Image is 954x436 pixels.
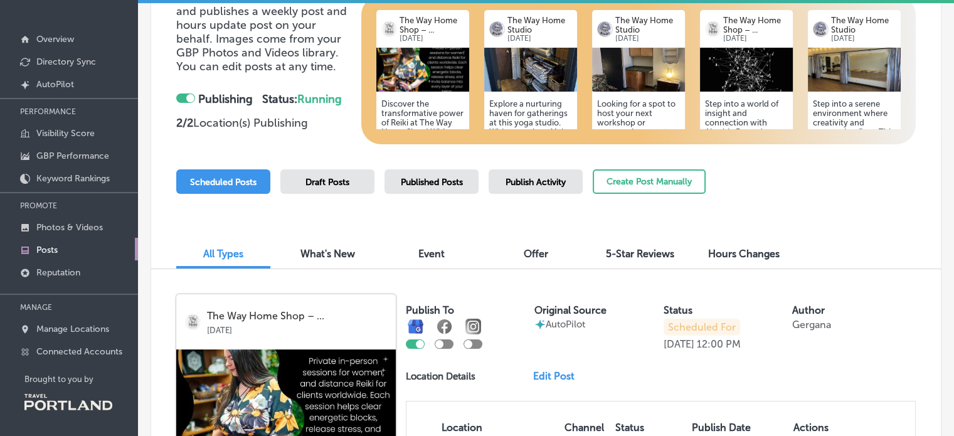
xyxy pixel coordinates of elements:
[400,16,464,35] p: The Way Home Shop – ...
[831,35,896,43] p: [DATE]
[697,338,741,350] p: 12:00 PM
[36,173,110,184] p: Keyword Rankings
[615,35,680,43] p: [DATE]
[664,304,692,316] label: Status
[36,34,74,45] p: Overview
[190,177,257,188] span: Scheduled Posts
[207,311,387,322] p: The Way Home Shop – ...
[406,371,475,382] p: Location Details
[198,92,253,106] strong: Publishing
[36,245,58,255] p: Posts
[507,35,572,43] p: [DATE]
[808,48,901,92] img: 1755494481882cea93-6892-432b-b7a2-39edf3828b97_2024-09-29.jpg
[400,35,464,43] p: [DATE]
[36,128,95,139] p: Visibility Score
[484,48,577,92] img: 1755494466a3f242fd-3607-446b-a582-d9a92071b716_2024-09-29.jpg
[24,394,112,410] img: Travel Portland
[524,248,548,260] span: Offer
[593,169,706,194] button: Create Post Manually
[534,304,607,316] label: Original Source
[723,35,788,43] p: [DATE]
[297,92,342,106] span: Running
[36,222,103,233] p: Photos & Videos
[533,370,585,382] a: Edit Post
[176,60,336,73] span: You can edit posts at any time.
[723,16,788,35] p: The Way Home Shop – ...
[792,319,831,331] p: Gergana
[700,48,793,92] img: 051386bd-1eac-42aa-87ed-52c1d42e983fresource-database-TIUyoNGM0no-unsplash.jpg
[813,21,829,37] img: logo
[376,48,469,92] img: 018529c8-8cda-4390-bef7-8ab7766cb137BeigeAestheticReikiandEnergyHealingNewYearSpecialWorksh.jpg
[36,79,74,90] p: AutoPilot
[705,99,788,240] h5: Step into a world of insight and connection with Akashic Records readings. Each session offers a ...
[36,324,109,334] p: Manage Locations
[207,322,387,335] p: [DATE]
[406,304,454,316] label: Publish To
[705,21,721,37] img: logo
[36,346,122,357] p: Connected Accounts
[534,319,546,330] img: autopilot-icon
[203,248,243,260] span: All Types
[381,99,464,240] h5: Discover the transformative power of Reiki at The Way Home Shop! With a focus on healing and self...
[831,16,896,35] p: The Way Home Studio
[615,16,680,35] p: The Way Home Studio
[592,48,685,92] img: 1755494456665e37fb-f322-45cb-8b62-88694f030548_2024-09-29.jpg
[664,319,740,336] p: Scheduled For
[606,248,674,260] span: 5-Star Reviews
[418,248,445,260] span: Event
[813,99,896,240] h5: Step into a serene environment where creativity and connection flow. This yoga studio offers a ve...
[597,99,680,240] h5: Looking for a spot to host your next workshop or community event? This local yoga studio features...
[401,177,463,188] span: Published Posts
[176,116,193,130] strong: 2 / 2
[36,267,80,278] p: Reputation
[24,375,138,384] p: Brought to you by
[664,338,694,350] p: [DATE]
[185,314,201,330] img: logo
[36,56,96,67] p: Directory Sync
[597,21,613,37] img: logo
[300,248,355,260] span: What's New
[262,92,342,106] strong: Status:
[546,319,585,330] p: AutoPilot
[506,177,566,188] span: Publish Activity
[305,177,349,188] span: Draft Posts
[489,21,505,37] img: logo
[36,151,109,161] p: GBP Performance
[792,304,825,316] label: Author
[507,16,572,35] p: The Way Home Studio
[708,248,780,260] span: Hours Changes
[176,116,351,130] p: Location(s) Publishing
[381,21,397,37] img: logo
[489,99,572,240] h5: Explore a nurturing haven for gatherings at this yoga studio. With a spacious Main Studio and int...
